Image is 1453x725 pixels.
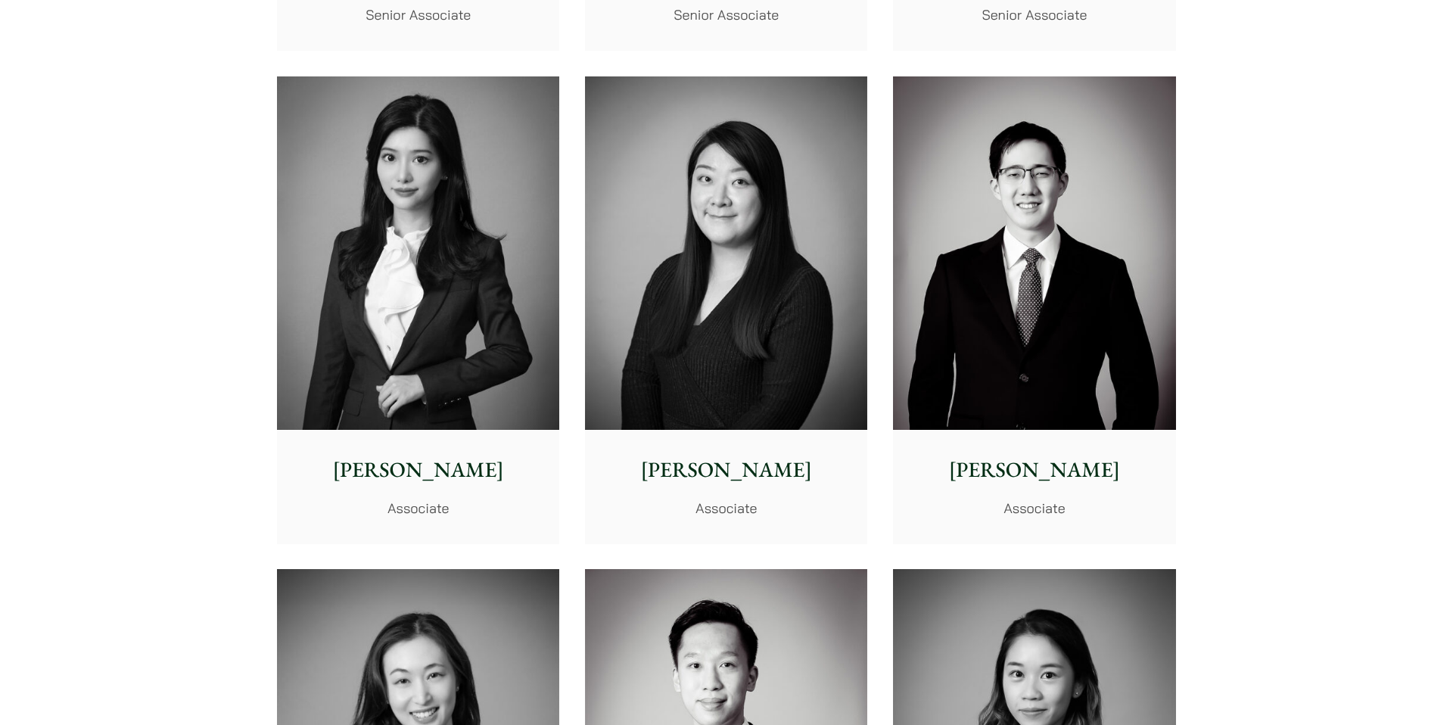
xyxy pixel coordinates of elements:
p: Senior Associate [597,5,855,25]
p: Senior Associate [905,5,1163,25]
p: [PERSON_NAME] [289,454,547,486]
p: Associate [597,498,855,518]
p: Senior Associate [289,5,547,25]
a: [PERSON_NAME] Associate [893,76,1175,544]
img: Florence Yan photo [277,76,559,430]
p: [PERSON_NAME] [597,454,855,486]
p: Associate [905,498,1163,518]
p: Associate [289,498,547,518]
a: [PERSON_NAME] Associate [585,76,867,544]
a: Florence Yan photo [PERSON_NAME] Associate [277,76,559,544]
p: [PERSON_NAME] [905,454,1163,486]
